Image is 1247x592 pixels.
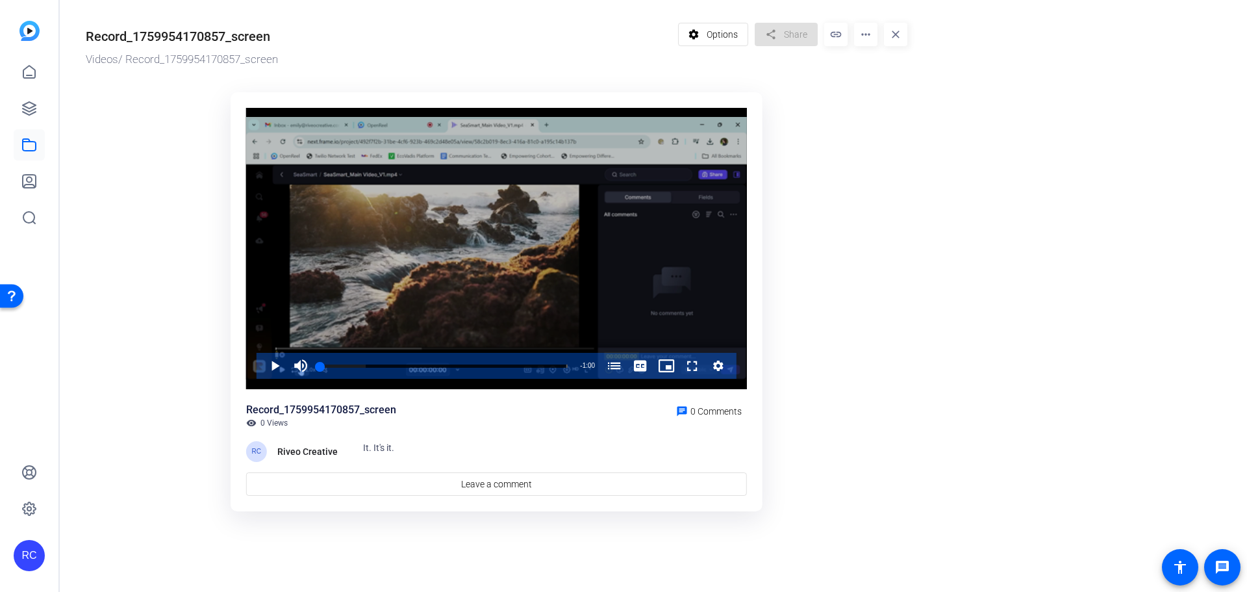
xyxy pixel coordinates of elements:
[884,23,907,46] mat-icon: close
[678,23,749,46] button: Options
[246,402,396,418] div: Record_1759954170857_screen
[86,51,672,68] div: / Record_1759954170857_screen
[653,353,679,379] button: Picture-in-Picture
[583,362,595,369] span: 1:00
[260,418,288,428] span: 0 Views
[671,402,747,418] a: 0 Comments
[246,418,257,428] mat-icon: visibility
[690,406,742,417] span: 0 Comments
[627,353,653,379] button: Captions
[246,441,267,462] div: RC
[707,22,738,47] span: Options
[320,365,568,368] div: Progress Bar
[363,443,394,453] span: It. It's it.
[19,21,40,41] img: blue-gradient.svg
[854,23,877,46] mat-icon: more_horiz
[1172,560,1188,575] mat-icon: accessibility
[246,472,747,496] a: Leave a comment
[14,540,45,571] div: RC
[262,353,288,379] button: Play
[686,22,702,47] mat-icon: settings
[679,353,705,379] button: Fullscreen
[601,353,627,379] button: Chapters
[277,444,342,459] div: Riveo Creative
[86,27,270,46] div: Record_1759954170857_screen
[580,362,582,369] span: -
[824,23,848,46] mat-icon: link
[461,478,532,491] span: Leave a comment
[246,108,747,390] div: Video Player
[676,405,688,417] mat-icon: chat
[1215,560,1230,575] mat-icon: message
[86,53,118,66] a: Videos
[288,353,314,379] button: Mute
